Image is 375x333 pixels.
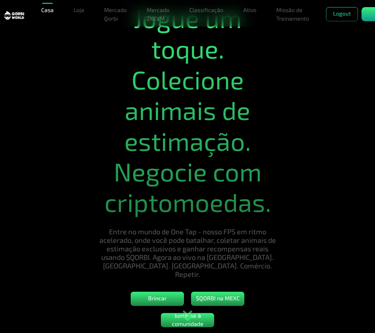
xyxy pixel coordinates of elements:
button: Brincar [131,291,184,306]
a: Loja [71,3,87,17]
button: $QORBI na MEXC [191,291,244,306]
a: Classificação [186,3,226,17]
button: Logout [326,7,358,21]
h5: Entre no mundo de One Tap - nosso FPS em ritmo acelerado, onde você pode batalhar, coletar animai... [98,227,277,278]
a: Mercado ZKEVM [144,3,172,26]
a: Ativo [240,3,259,17]
a: Missão de Treinamento [273,3,312,26]
img: Logotipo da marca pegajosa [4,11,24,20]
div: animação [172,301,203,333]
a: Casa [38,3,56,17]
h1: Jogue um toque. Colecione animais de estimação. Negocie com criptomoedas. [98,2,277,217]
a: Mercado Qorbi [101,3,130,26]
